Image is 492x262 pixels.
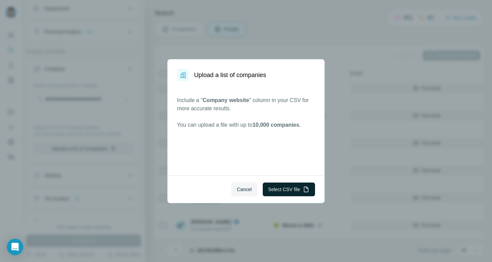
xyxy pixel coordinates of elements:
button: Select CSV file [263,183,315,196]
span: Company website [203,97,249,103]
p: Include a " " column in your CSV for more accurate results. [177,96,315,113]
div: Open Intercom Messenger [7,239,23,255]
span: 10,000 companies [252,122,299,128]
h1: Upload a list of companies [194,70,266,80]
p: You can upload a file with up to . [177,121,315,129]
span: Cancel [237,186,252,193]
button: Cancel [231,183,257,196]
